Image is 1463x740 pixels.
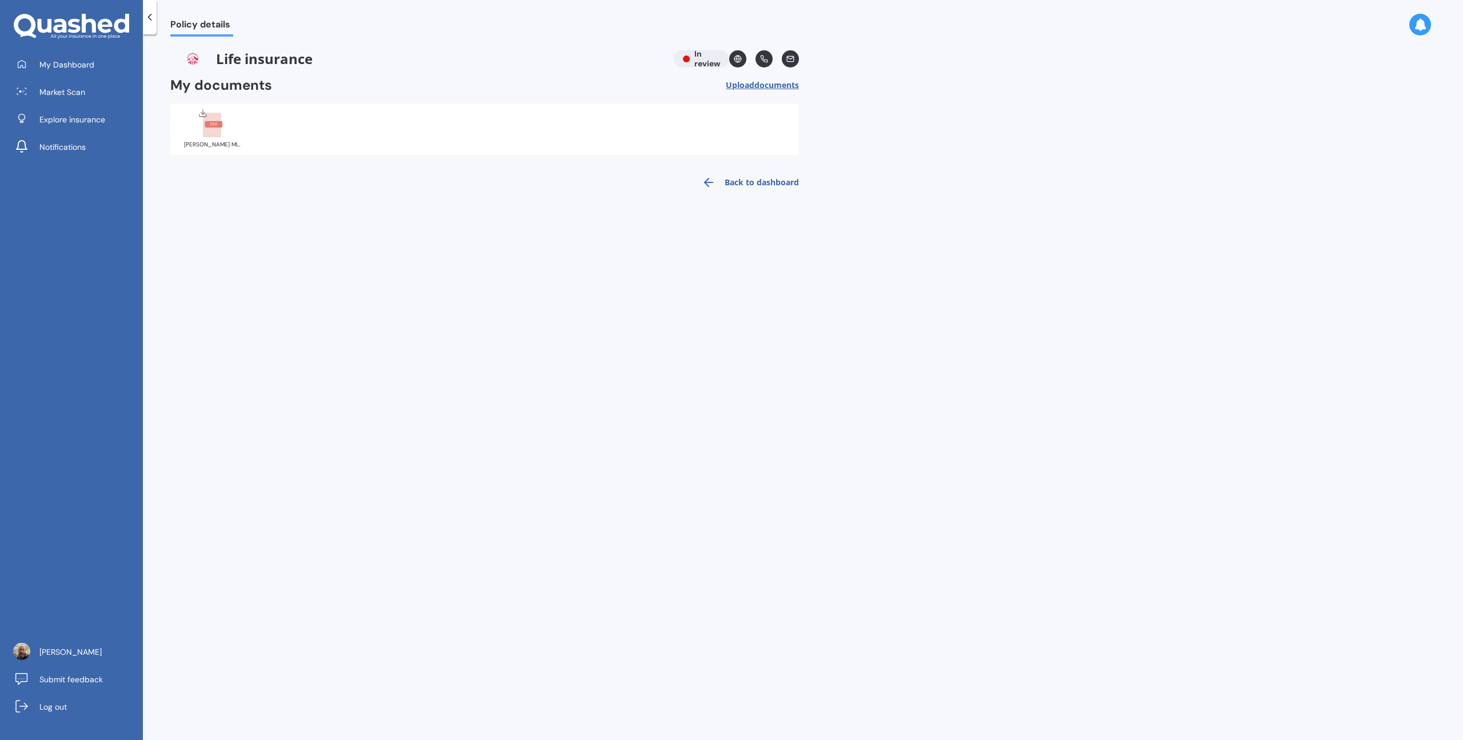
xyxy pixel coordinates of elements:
[726,81,799,90] span: Upload
[170,19,233,34] span: Policy details
[9,108,143,131] a: Explore insurance
[726,77,799,94] button: Uploaddocuments
[9,668,143,691] a: Submit feedback
[39,114,105,125] span: Explore insurance
[9,136,143,158] a: Notifications
[695,169,799,196] a: Back to dashboard
[39,674,103,685] span: Submit feedback
[9,695,143,718] a: Log out
[39,86,85,98] span: Market Scan
[170,50,216,67] img: AIA.webp
[9,53,143,76] a: My Dashboard
[170,50,665,67] span: Life insurance
[13,643,30,660] img: 1668289408900.JPG
[39,701,67,713] span: Log out
[9,81,143,104] a: Market Scan
[9,640,143,663] a: [PERSON_NAME]
[39,59,94,70] span: My Dashboard
[184,142,241,148] div: Pete NZDF MIBP Tier 2 Renewal 2024 .pdf
[39,646,102,658] span: [PERSON_NAME]
[39,141,86,153] span: Notifications
[170,77,272,94] h2: My documents
[754,79,799,90] span: documents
